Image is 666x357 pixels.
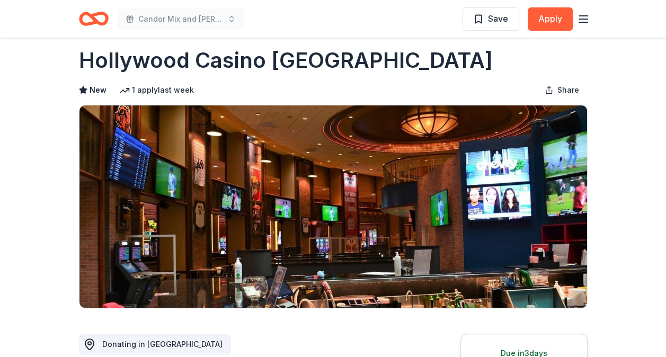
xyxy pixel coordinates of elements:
[488,12,508,25] span: Save
[462,7,519,31] button: Save
[138,13,223,25] span: Candor Mix and [PERSON_NAME]
[79,6,109,31] a: Home
[102,340,223,349] span: Donating in [GEOGRAPHIC_DATA]
[528,7,573,31] button: Apply
[536,79,588,101] button: Share
[557,84,579,96] span: Share
[79,105,587,308] img: Image for Hollywood Casino Aurora
[79,46,493,75] h1: Hollywood Casino [GEOGRAPHIC_DATA]
[119,84,194,96] div: 1 apply last week
[117,8,244,30] button: Candor Mix and [PERSON_NAME]
[90,84,106,96] span: New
